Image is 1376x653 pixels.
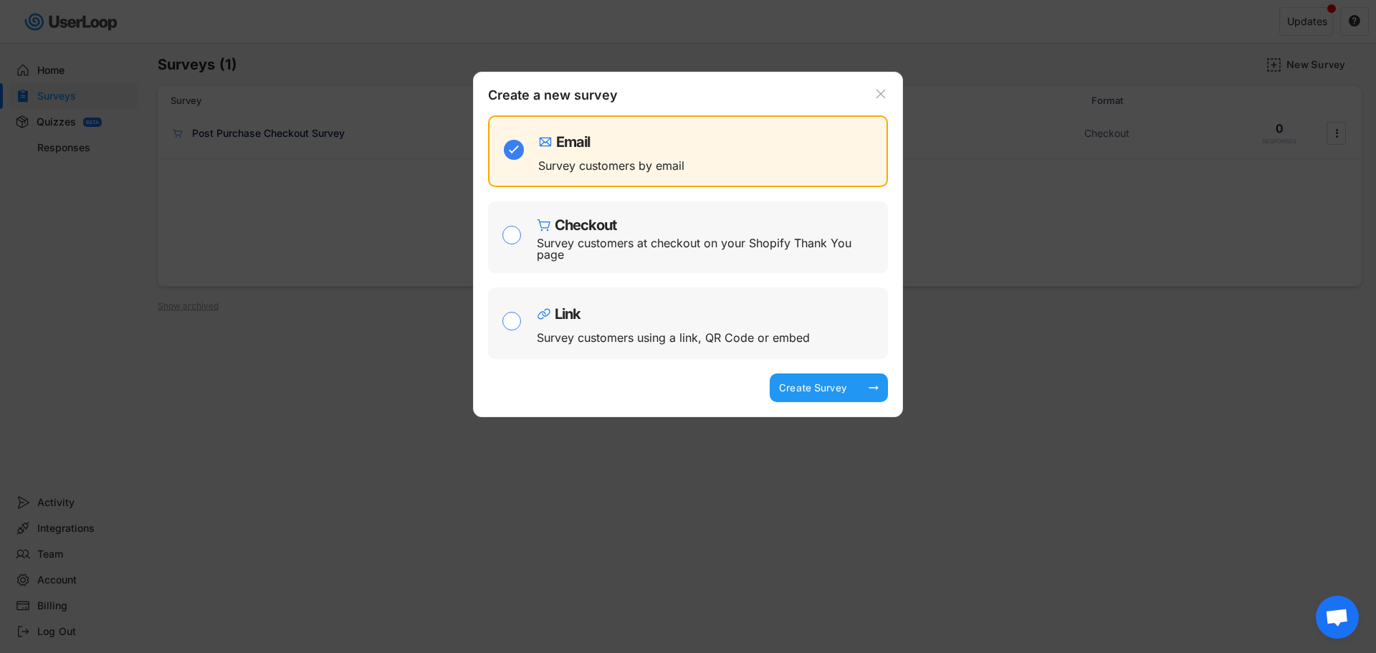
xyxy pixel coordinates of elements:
div: Create a new survey [488,87,631,108]
div: Survey customers using a link, QR Code or embed [537,332,810,343]
div: Link [555,307,580,321]
div: Survey customers at checkout on your Shopify Thank You page [537,237,877,260]
div: Email [556,135,590,149]
div: Checkout [555,218,616,232]
div: Survey customers by email [538,160,684,171]
div: Create Survey [777,381,849,394]
div: Open chat [1316,596,1359,639]
button: arrow_right_alt [866,381,881,395]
